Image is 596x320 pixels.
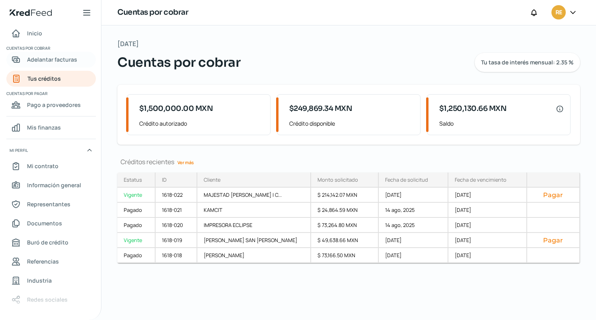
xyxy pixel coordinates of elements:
[6,292,96,308] a: Redes sociales
[156,218,197,233] div: 1618-020
[117,248,156,263] a: Pagado
[311,203,379,218] div: $ 24,864.59 MXN
[6,52,96,68] a: Adelantar facturas
[6,120,96,136] a: Mis finanzas
[6,177,96,193] a: Información general
[117,7,188,18] h1: Cuentas por cobrar
[197,203,312,218] div: KAMCIT
[6,158,96,174] a: Mi contrato
[311,218,379,233] div: $ 73,264.80 MXN
[439,103,507,114] span: $1,250,130.66 MXN
[439,118,564,128] span: Saldo
[6,235,96,250] a: Buró de crédito
[448,248,527,263] div: [DATE]
[27,218,62,228] span: Documentos
[117,38,139,50] span: [DATE]
[379,233,449,248] div: [DATE]
[197,218,312,233] div: IMPRESORA ECLIPSE
[117,188,156,203] a: Vigente
[385,176,428,183] div: Fecha de solicitud
[455,176,506,183] div: Fecha de vencimiento
[379,218,449,233] div: 14 ago, 2025
[317,176,358,183] div: Monto solicitado
[117,53,240,72] span: Cuentas por cobrar
[156,248,197,263] div: 1618-018
[379,203,449,218] div: 14 ago, 2025
[197,188,312,203] div: MAJESTAD [PERSON_NAME] I C...
[6,45,95,52] span: Cuentas por cobrar
[27,161,58,171] span: Mi contrato
[311,188,379,203] div: $ 214,142.07 MXN
[448,203,527,218] div: [DATE]
[27,74,61,83] span: Tus créditos
[6,273,96,289] a: Industria
[27,28,42,38] span: Inicio
[311,248,379,263] div: $ 73,166.50 MXN
[27,100,81,110] span: Pago a proveedores
[27,199,70,209] span: Representantes
[6,90,95,97] span: Cuentas por pagar
[534,236,573,244] button: Pagar
[311,233,379,248] div: $ 49,638.66 MXN
[6,215,96,231] a: Documentos
[555,8,562,17] span: RE
[379,188,449,203] div: [DATE]
[156,233,197,248] div: 1618-019
[27,54,77,64] span: Adelantar facturas
[6,196,96,212] a: Representantes
[117,233,156,248] a: Vigente
[117,218,156,233] a: Pagado
[27,295,68,304] span: Redes sociales
[156,188,197,203] div: 1618-022
[27,180,81,190] span: Información general
[289,118,414,128] span: Crédito disponible
[204,176,220,183] div: Cliente
[139,118,264,128] span: Crédito autorizado
[117,157,580,166] div: Créditos recientes
[27,237,68,247] span: Buró de crédito
[6,97,96,113] a: Pago a proveedores
[174,156,197,169] a: Ver más
[27,256,59,266] span: Referencias
[379,248,449,263] div: [DATE]
[448,233,527,248] div: [DATE]
[27,275,52,285] span: Industria
[448,218,527,233] div: [DATE]
[124,176,142,183] div: Estatus
[162,176,167,183] div: ID
[6,254,96,270] a: Referencias
[117,203,156,218] a: Pagado
[197,248,312,263] div: [PERSON_NAME]
[6,71,96,87] a: Tus créditos
[534,191,573,199] button: Pagar
[156,203,197,218] div: 1618-021
[10,147,28,154] span: Mi perfil
[481,60,574,65] span: Tu tasa de interés mensual: 2.35 %
[27,122,61,132] span: Mis finanzas
[448,188,527,203] div: [DATE]
[289,103,353,114] span: $249,869.34 MXN
[197,233,312,248] div: [PERSON_NAME] SAN [PERSON_NAME]
[6,25,96,41] a: Inicio
[139,103,213,114] span: $1,500,000.00 MXN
